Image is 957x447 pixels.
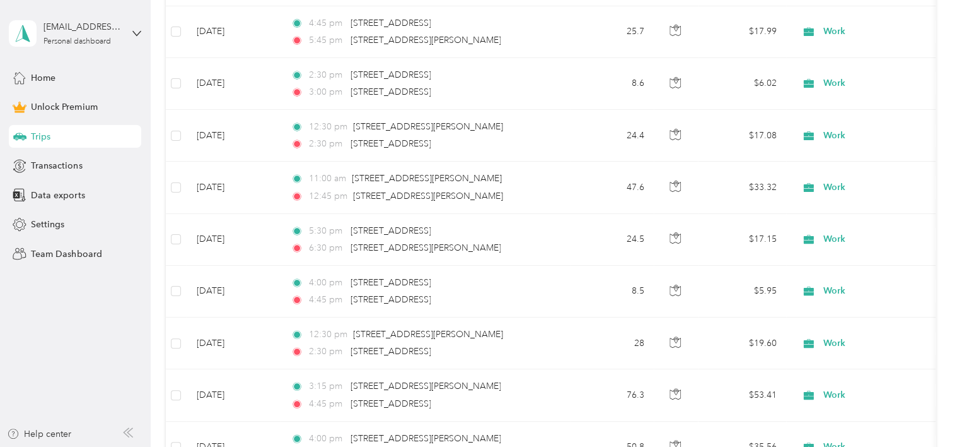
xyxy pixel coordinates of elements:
[309,345,345,359] span: 2:30 pm
[309,68,345,82] span: 2:30 pm
[309,397,345,411] span: 4:45 pm
[351,18,431,28] span: [STREET_ADDRESS]
[309,16,345,30] span: 4:45 pm
[571,266,654,318] td: 8.5
[823,76,939,90] span: Work
[31,71,55,85] span: Home
[571,110,654,162] td: 24.4
[823,337,939,350] span: Work
[351,35,501,45] span: [STREET_ADDRESS][PERSON_NAME]
[698,318,786,369] td: $19.60
[43,38,111,45] div: Personal dashboard
[351,138,431,149] span: [STREET_ADDRESS]
[823,284,939,298] span: Work
[186,369,281,421] td: [DATE]
[309,379,345,393] span: 3:15 pm
[186,318,281,369] td: [DATE]
[351,346,431,357] span: [STREET_ADDRESS]
[351,381,501,391] span: [STREET_ADDRESS][PERSON_NAME]
[823,181,939,194] span: Work
[186,6,281,58] td: [DATE]
[823,129,939,143] span: Work
[186,214,281,266] td: [DATE]
[823,388,939,402] span: Work
[353,121,503,132] span: [STREET_ADDRESS][PERSON_NAME]
[31,218,64,231] span: Settings
[186,162,281,213] td: [DATE]
[351,433,501,444] span: [STREET_ADDRESS][PERSON_NAME]
[43,20,122,33] div: [EMAIL_ADDRESS][DOMAIN_NAME]
[309,189,347,203] span: 12:45 pm
[698,58,786,110] td: $6.02
[823,25,939,39] span: Work
[7,427,71,441] button: Help center
[698,214,786,266] td: $17.15
[31,130,50,143] span: Trips
[186,110,281,162] td: [DATE]
[309,276,345,290] span: 4:00 pm
[351,86,431,97] span: [STREET_ADDRESS]
[353,329,503,340] span: [STREET_ADDRESS][PERSON_NAME]
[31,159,82,172] span: Transactions
[309,328,347,342] span: 12:30 pm
[351,398,431,409] span: [STREET_ADDRESS]
[309,137,345,151] span: 2:30 pm
[309,33,345,47] span: 5:45 pm
[698,110,786,162] td: $17.08
[823,232,939,246] span: Work
[571,6,654,58] td: 25.7
[186,266,281,318] td: [DATE]
[351,294,431,305] span: [STREET_ADDRESS]
[309,172,346,186] span: 11:00 am
[571,58,654,110] td: 8.6
[698,6,786,58] td: $17.99
[309,293,345,307] span: 4:45 pm
[309,432,345,446] span: 4:00 pm
[31,100,97,114] span: Unlock Premium
[353,191,503,201] span: [STREET_ADDRESS][PERSON_NAME]
[351,242,501,253] span: [STREET_ADDRESS][PERSON_NAME]
[351,277,431,288] span: [STREET_ADDRESS]
[31,189,84,202] span: Data exports
[886,376,957,447] iframe: Everlance-gr Chat Button Frame
[186,58,281,110] td: [DATE]
[571,214,654,266] td: 24.5
[309,120,347,134] span: 12:30 pm
[571,318,654,369] td: 28
[571,162,654,213] td: 47.6
[309,241,345,255] span: 6:30 pm
[571,369,654,421] td: 76.3
[352,173,502,184] span: [STREET_ADDRESS][PERSON_NAME]
[309,224,345,238] span: 5:30 pm
[309,85,345,99] span: 3:00 pm
[698,266,786,318] td: $5.95
[31,247,101,261] span: Team Dashboard
[351,225,431,236] span: [STREET_ADDRESS]
[351,69,431,80] span: [STREET_ADDRESS]
[698,369,786,421] td: $53.41
[698,162,786,213] td: $33.32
